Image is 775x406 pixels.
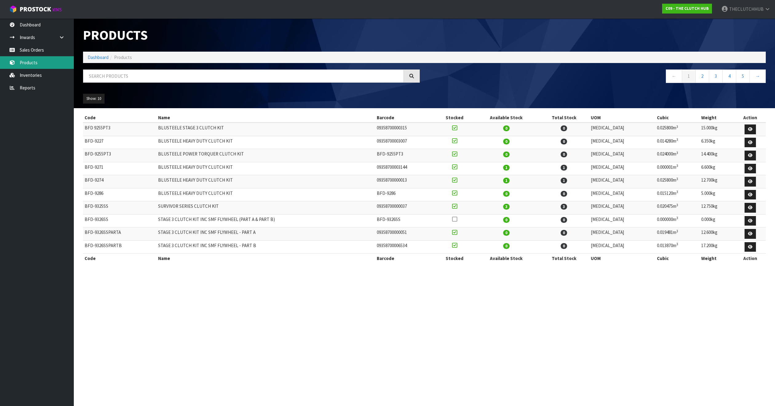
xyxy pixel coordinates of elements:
[474,254,539,263] th: Available Stock
[735,254,766,263] th: Action
[749,69,766,83] a: →
[375,149,436,162] td: BFD-9255PT3
[83,240,157,254] td: BFD-9326SSPARTB
[503,178,510,183] span: 1
[655,113,700,123] th: Cubic
[114,54,132,60] span: Products
[561,217,567,223] span: 0
[655,227,700,241] td: 0.019481m
[375,254,436,263] th: Barcode
[655,240,700,254] td: 0.013870m
[435,113,474,123] th: Stocked
[88,54,109,60] a: Dashboard
[589,123,655,136] td: [MEDICAL_DATA]
[561,139,567,144] span: 0
[655,136,700,149] td: 0.014280m
[676,164,678,168] sup: 3
[83,149,157,162] td: BFD-9255PT3
[157,201,375,215] td: SURVIVOR SERIES CLUTCH KIT
[655,214,700,227] td: 0.000000m
[157,149,375,162] td: BLUSTEELE POWER TORQUER CLUTCH KIT
[735,113,766,123] th: Action
[655,188,700,201] td: 0.015120m
[561,178,567,183] span: 1
[157,136,375,149] td: BLUSTEELE HEAVY DUTY CLUTCH KIT
[589,113,655,123] th: UOM
[722,69,736,83] a: 4
[539,254,589,263] th: Total Stock
[503,243,510,249] span: 0
[429,69,766,85] nav: Page navigation
[375,162,436,175] td: 09358700003144
[375,201,436,215] td: 09358700000037
[589,214,655,227] td: [MEDICAL_DATA]
[375,227,436,241] td: 09358700000051
[561,230,567,236] span: 0
[589,175,655,188] td: [MEDICAL_DATA]
[700,162,735,175] td: 6.600kg
[561,165,567,171] span: 1
[52,7,62,13] small: WMS
[700,201,735,215] td: 12.750kg
[700,175,735,188] td: 12.700kg
[157,227,375,241] td: STAGE 3 CLUTCH KIT INC SMF FLYWHEEL - PART A
[157,240,375,254] td: STAGE 3 CLUTCH KIT INC SMF FLYWHEEL - PART B
[157,162,375,175] td: BLUSTEELE HEAVY DUTY CLUTCH KIT
[83,162,157,175] td: BFD-9271
[561,125,567,131] span: 0
[375,240,436,254] td: 09358700006534
[503,139,510,144] span: 0
[83,175,157,188] td: BFD-9274
[700,214,735,227] td: 0.000kg
[157,188,375,201] td: BLUSTEELE HEAVY DUTY CLUTCH KIT
[83,201,157,215] td: BFD-9325SS
[736,69,750,83] a: 5
[83,123,157,136] td: BFD 9255PT3
[9,5,17,13] img: cube-alt.png
[709,69,723,83] a: 3
[435,254,474,263] th: Stocked
[676,124,678,129] sup: 3
[157,254,375,263] th: Name
[375,175,436,188] td: 09358700000013
[700,149,735,162] td: 14.400kg
[676,203,678,207] sup: 3
[682,69,696,83] a: 1
[655,254,700,263] th: Cubic
[503,191,510,197] span: 0
[83,69,404,83] input: Search products
[375,113,436,123] th: Barcode
[589,227,655,241] td: [MEDICAL_DATA]
[676,242,678,246] sup: 3
[700,123,735,136] td: 15.000kg
[474,113,539,123] th: Available Stock
[83,113,157,123] th: Code
[503,217,510,223] span: 0
[503,125,510,131] span: 0
[700,254,735,263] th: Weight
[655,149,700,162] td: 0.024000m
[589,188,655,201] td: [MEDICAL_DATA]
[83,214,157,227] td: BFD-9326SS
[676,190,678,194] sup: 3
[700,227,735,241] td: 12.600kg
[700,240,735,254] td: 17.200kg
[655,201,700,215] td: 0.020475m
[676,177,678,181] sup: 3
[83,254,157,263] th: Code
[157,123,375,136] td: BLUSTEELE STAGE 3 CLUTCH KIT
[589,240,655,254] td: [MEDICAL_DATA]
[666,6,709,11] strong: C09 - THE CLUTCH HUB
[676,216,678,220] sup: 3
[589,136,655,149] td: [MEDICAL_DATA]
[695,69,709,83] a: 2
[83,28,420,42] h1: Products
[561,152,567,157] span: 0
[157,214,375,227] td: STAGE 3 CLUTCH KIT INC SMF FLYWHEEL (PART A & PART B)
[729,6,764,12] span: THECLUTCHHUB
[157,175,375,188] td: BLUSTEELE HEAVY DUTY CLUTCH KIT
[375,123,436,136] td: 09358700000315
[700,113,735,123] th: Weight
[700,188,735,201] td: 5.000kg
[83,94,105,104] button: Show: 10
